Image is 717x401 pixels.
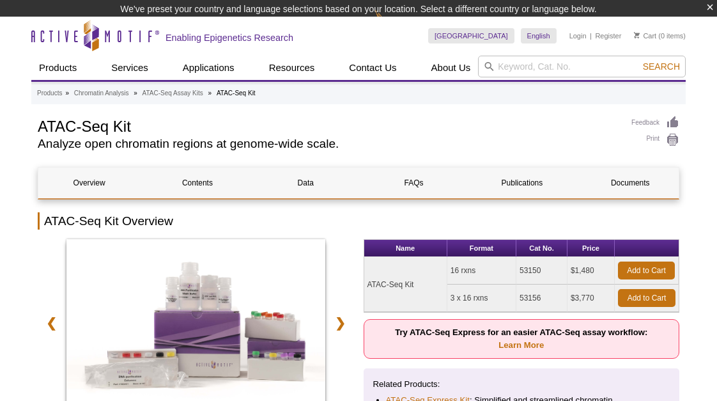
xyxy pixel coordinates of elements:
[364,257,447,312] td: ATAC-Seq Kit
[498,340,544,350] a: Learn More
[580,168,681,198] a: Documents
[375,10,409,40] img: Change Here
[634,31,656,40] a: Cart
[516,285,567,312] td: 53156
[38,138,619,150] h2: Analyze open chromatin regions at genome-wide scale.
[146,168,248,198] a: Contents
[327,308,354,338] a: ❯
[447,240,516,257] th: Format
[363,168,465,198] a: FAQs
[618,262,675,279] a: Add to Cart
[595,31,621,40] a: Register
[341,56,404,80] a: Contact Us
[395,327,647,350] strong: Try ATAC-Seq Express for an easier ATAC-Seq assay workflow:
[31,56,84,80] a: Products
[471,168,573,198] a: Publications
[373,378,670,391] p: Related Products:
[567,257,615,285] td: $1,480
[618,289,675,307] a: Add to Cart
[428,28,514,43] a: [GEOGRAPHIC_DATA]
[255,168,357,198] a: Data
[104,56,156,80] a: Services
[569,31,587,40] a: Login
[516,240,567,257] th: Cat No.
[143,88,203,99] a: ATAC-Seq Assay Kits
[567,285,615,312] td: $3,770
[38,168,140,198] a: Overview
[631,133,679,147] a: Print
[567,240,615,257] th: Price
[639,61,684,72] button: Search
[521,28,557,43] a: English
[74,88,129,99] a: Chromatin Analysis
[424,56,479,80] a: About Us
[590,28,592,43] li: |
[634,28,686,43] li: (0 items)
[478,56,686,77] input: Keyword, Cat. No.
[134,90,137,97] li: »
[37,88,62,99] a: Products
[38,212,679,230] h2: ATAC-Seq Kit Overview
[175,56,242,80] a: Applications
[38,308,65,338] a: ❮
[631,116,679,130] a: Feedback
[447,257,516,285] td: 16 rxns
[643,61,680,72] span: Search
[364,240,447,257] th: Name
[38,116,619,135] h1: ATAC-Seq Kit
[217,90,256,97] li: ATAC-Seq Kit
[261,56,323,80] a: Resources
[447,285,516,312] td: 3 x 16 rxns
[516,257,567,285] td: 53150
[634,32,640,38] img: Your Cart
[166,32,293,43] h2: Enabling Epigenetics Research
[208,90,212,97] li: »
[65,90,69,97] li: »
